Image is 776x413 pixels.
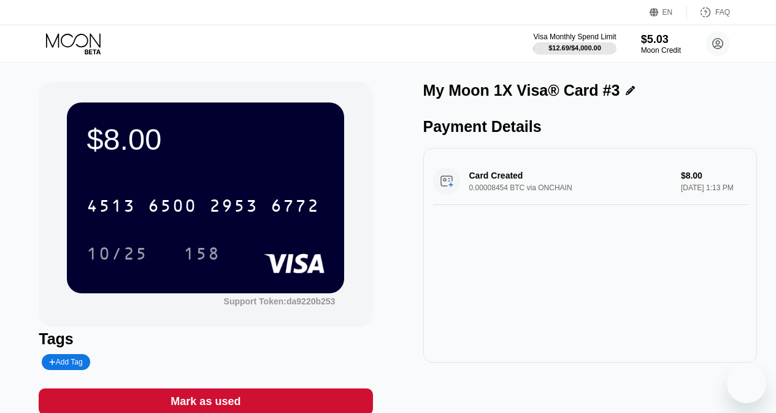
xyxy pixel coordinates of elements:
div: Mark as used [171,395,240,409]
div: 4513650029536772 [79,190,327,221]
div: Add Tag [42,354,90,370]
div: 158 [174,238,229,269]
div: EN [663,8,673,17]
div: Support Token: da9220b253 [224,296,336,306]
div: EN [650,6,687,18]
div: 10/25 [77,238,157,269]
div: FAQ [715,8,730,17]
div: Moon Credit [641,46,681,55]
div: $8.00 [86,122,325,156]
div: Payment Details [423,118,757,136]
div: 6772 [271,198,320,217]
div: FAQ [687,6,730,18]
div: Add Tag [49,358,82,366]
div: Support Token:da9220b253 [224,296,336,306]
div: 10/25 [86,245,148,265]
div: My Moon 1X Visa® Card #3 [423,82,620,99]
iframe: Button to launch messaging window [727,364,766,403]
div: $12.69 / $4,000.00 [548,44,601,52]
div: 4513 [86,198,136,217]
div: $5.03 [641,33,681,46]
div: 2953 [209,198,258,217]
div: Visa Monthly Spend Limit [533,33,616,41]
div: 158 [183,245,220,265]
div: Visa Monthly Spend Limit$12.69/$4,000.00 [533,33,616,55]
div: $5.03Moon Credit [641,33,681,55]
div: Tags [39,330,372,348]
div: 6500 [148,198,197,217]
